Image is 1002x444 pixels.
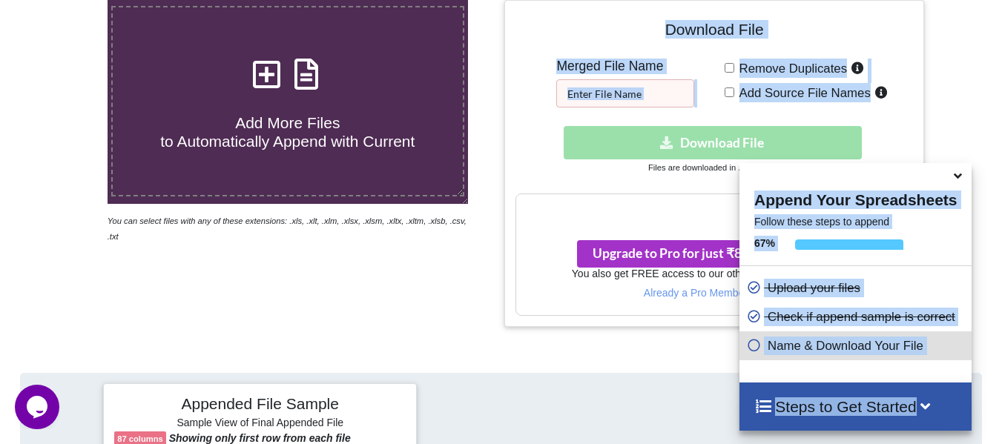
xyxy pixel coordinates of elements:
[516,202,912,218] h3: Your files are more than 1 MB
[108,216,467,241] i: You can select files with any of these extensions: .xls, .xlt, .xlm, .xlsx, .xlsm, .xltx, .xltm, ...
[169,432,351,444] b: Showing only first row from each file
[577,240,848,268] button: Upgrade to Pro for just ₹81 per monthsmile
[747,337,968,355] p: Name & Download Your File
[516,285,912,300] p: Already a Pro Member? Log In
[114,417,406,431] h6: Sample View of Final Appended File
[754,237,775,249] b: 67 %
[15,385,62,429] iframe: chat widget
[160,114,415,150] span: Add More Files to Automatically Append with Current
[734,62,848,76] span: Remove Duplicates
[747,308,968,326] p: Check if append sample is correct
[734,86,871,100] span: Add Source File Names
[747,279,968,297] p: Upload your files
[515,11,912,53] h4: Download File
[516,268,912,280] h6: You also get FREE access to our other tool
[648,163,780,172] small: Files are downloaded in .xlsx format
[754,397,957,416] h4: Steps to Get Started
[739,187,972,209] h4: Append Your Spreadsheets
[593,245,833,261] span: Upgrade to Pro for just ₹81 per month
[117,434,163,443] b: 87 columns
[556,59,694,74] h5: Merged File Name
[114,394,406,415] h4: Appended File Sample
[556,79,694,107] input: Enter File Name
[739,214,972,229] p: Follow these steps to append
